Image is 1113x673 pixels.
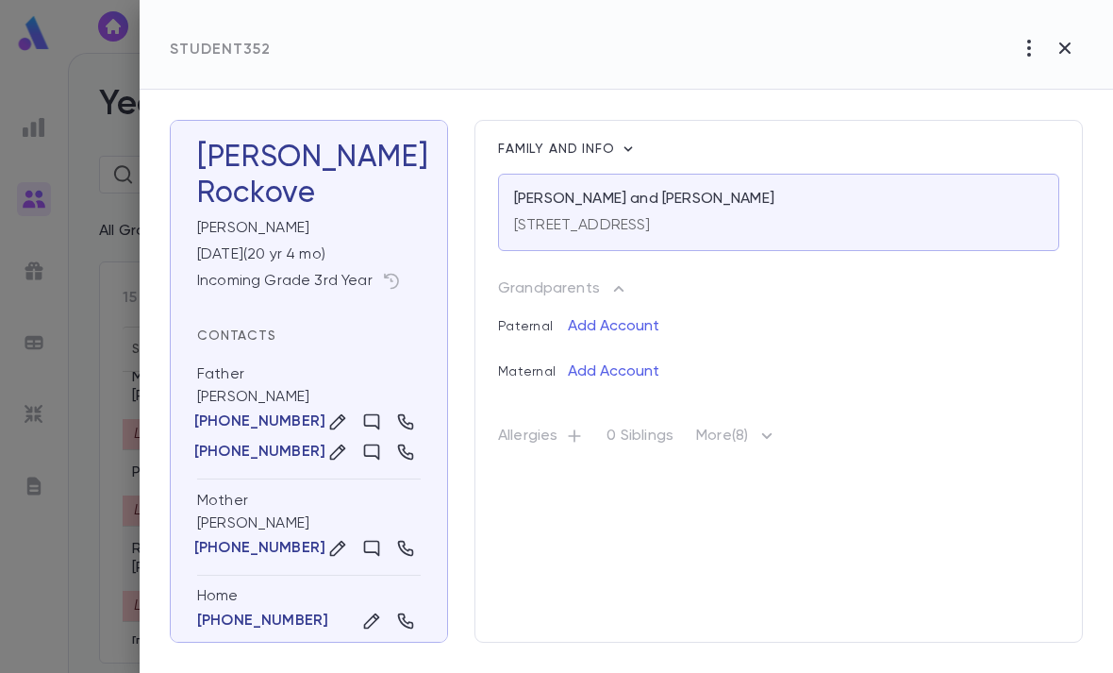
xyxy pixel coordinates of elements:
span: Student 352 [170,42,271,58]
div: [PERSON_NAME] [190,211,421,238]
div: [PERSON_NAME] [197,353,421,480]
p: Paternal [498,304,568,334]
p: [STREET_ADDRESS] [514,216,651,235]
div: Mother [197,491,248,511]
p: More (8) [696,425,778,455]
button: Add Account [568,357,659,387]
div: [DATE] ( 20 yr 4 mo ) [190,238,421,264]
span: Family and info [498,143,619,156]
p: Grandparents [498,279,600,298]
button: [PHONE_NUMBER] [197,539,323,558]
button: [PHONE_NUMBER] [197,612,328,631]
button: [PHONE_NUMBER] [197,412,323,431]
p: [PHONE_NUMBER] [194,539,325,558]
div: Father [197,364,244,384]
button: Add Account [568,311,659,342]
div: Rockove [197,176,421,211]
p: [PHONE_NUMBER] [194,412,325,431]
span: Contacts [197,329,276,343]
button: Grandparents [498,274,628,304]
p: 0 Siblings [606,427,673,453]
div: [PERSON_NAME] [197,480,421,576]
p: [PERSON_NAME] and [PERSON_NAME] [514,190,774,209]
div: Home [197,587,421,606]
button: [PHONE_NUMBER] [197,443,323,462]
div: Incoming Grade 3rd Year [197,266,421,296]
p: Maternal [498,349,568,379]
h3: [PERSON_NAME] [197,140,421,211]
p: Allergies [498,427,584,453]
p: [PHONE_NUMBER] [194,443,325,462]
